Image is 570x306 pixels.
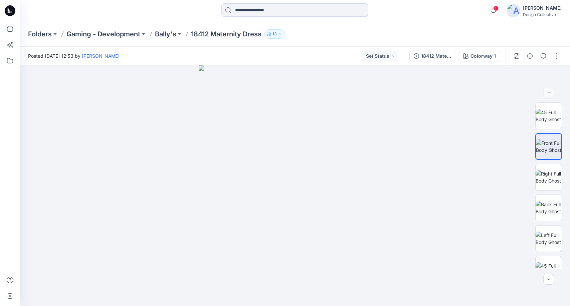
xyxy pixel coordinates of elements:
button: 13 [264,29,285,39]
img: Back Full Body Ghost [536,201,562,215]
button: Details [525,51,535,61]
a: Gaming - Development [66,29,140,39]
img: 45 Full Body Ghost [536,109,562,123]
img: Right Full Body Ghost [536,170,562,184]
img: Left Full Body Ghost [536,232,562,246]
div: Design Collective [523,12,562,17]
div: 18412 Maternity Dress [421,52,452,60]
img: 45 Full Body [536,262,562,276]
img: avatar [507,4,520,17]
p: 13 [272,30,277,38]
a: [PERSON_NAME] [82,53,120,59]
p: 18412 Maternity Dress [191,29,261,39]
a: Folders [28,29,52,39]
div: [PERSON_NAME] [523,4,562,12]
img: Front Full Body Ghost [536,139,561,154]
button: 18412 Maternity Dress [409,51,456,61]
span: 1 [493,6,499,11]
div: Colorway 1 [470,52,496,60]
button: Colorway 1 [459,51,500,61]
img: eyJhbGciOiJIUzI1NiIsImtpZCI6IjAiLCJzbHQiOiJzZXMiLCJ0eXAiOiJKV1QifQ.eyJkYXRhIjp7InR5cGUiOiJzdG9yYW... [199,65,391,306]
span: Posted [DATE] 12:53 by [28,52,120,59]
a: Bally's [155,29,176,39]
